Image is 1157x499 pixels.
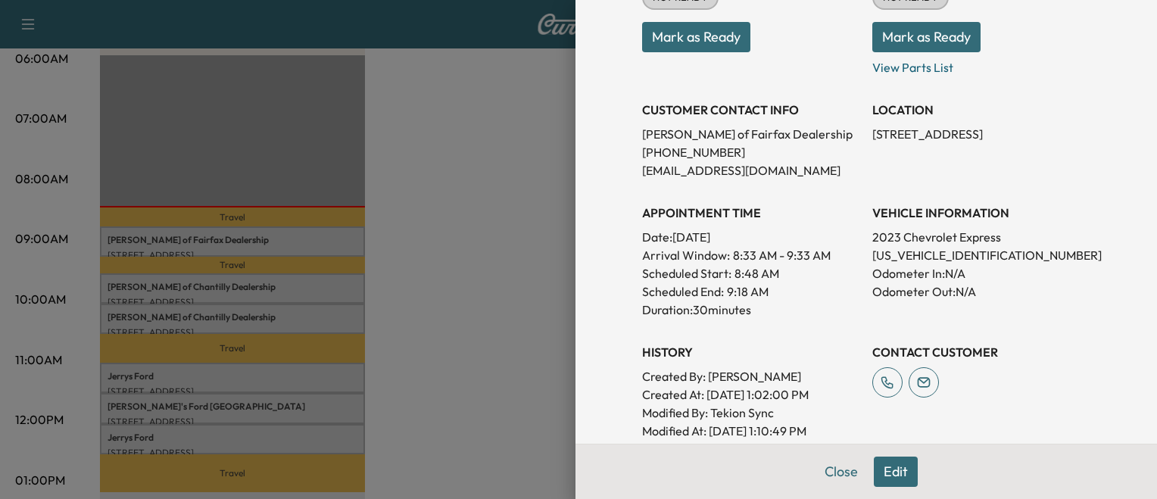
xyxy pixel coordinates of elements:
p: Created At : [DATE] 1:02:00 PM [642,385,860,404]
p: Created By : [PERSON_NAME] [642,367,860,385]
p: [STREET_ADDRESS] [872,125,1090,143]
p: Date: [DATE] [642,228,860,246]
span: 8:33 AM - 9:33 AM [733,246,831,264]
p: 8:48 AM [734,264,779,282]
p: Odometer In: N/A [872,264,1090,282]
p: Scheduled Start: [642,264,731,282]
p: Scheduled End: [642,282,724,301]
p: Modified At : [DATE] 1:10:49 PM [642,422,860,440]
button: Mark as Ready [872,22,981,52]
h3: VEHICLE INFORMATION [872,204,1090,222]
p: View Parts List [872,52,1090,76]
button: Mark as Ready [642,22,750,52]
p: Odometer Out: N/A [872,282,1090,301]
p: 2023 Chevrolet Express [872,228,1090,246]
button: Close [815,457,868,487]
p: Arrival Window: [642,246,860,264]
h3: CONTACT CUSTOMER [872,343,1090,361]
button: Edit [874,457,918,487]
p: [PERSON_NAME] of Fairfax Dealership [642,125,860,143]
p: Duration: 30 minutes [642,301,860,319]
p: [US_VEHICLE_IDENTIFICATION_NUMBER] [872,246,1090,264]
h3: LOCATION [872,101,1090,119]
h3: CUSTOMER CONTACT INFO [642,101,860,119]
h3: History [642,343,860,361]
p: Modified By : Tekion Sync [642,404,860,422]
h3: APPOINTMENT TIME [642,204,860,222]
p: [EMAIL_ADDRESS][DOMAIN_NAME] [642,161,860,179]
p: [PHONE_NUMBER] [642,143,860,161]
p: 9:18 AM [727,282,769,301]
